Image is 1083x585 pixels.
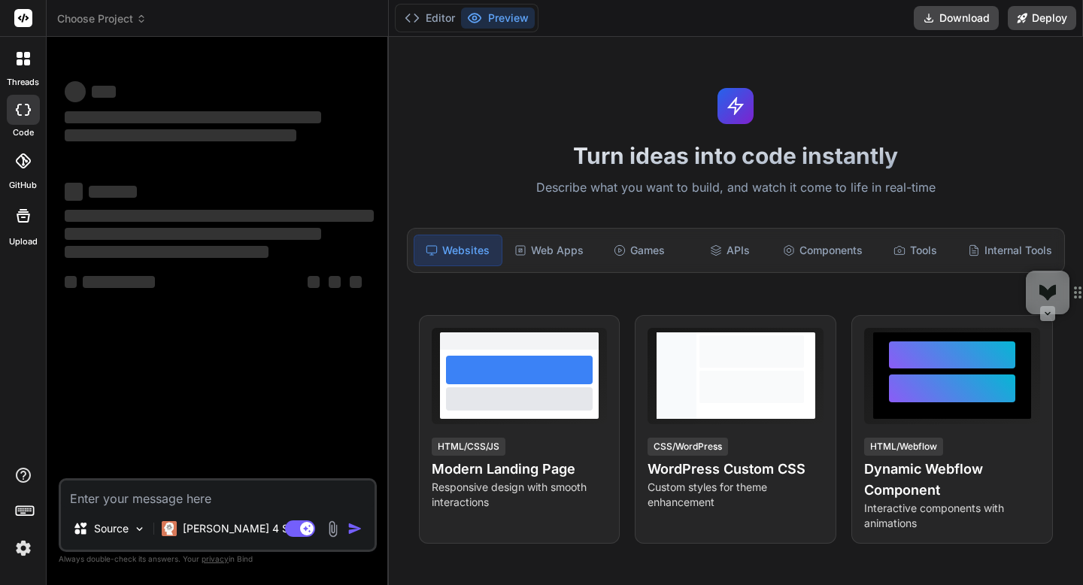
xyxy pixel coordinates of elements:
span: ‌ [65,129,296,141]
div: Internal Tools [962,235,1058,266]
span: ‌ [329,276,341,288]
div: Games [596,235,683,266]
p: Responsive design with smooth interactions [432,480,608,510]
p: Source [94,521,129,536]
span: ‌ [65,183,83,201]
p: [PERSON_NAME] 4 S.. [183,521,295,536]
span: ‌ [89,186,137,198]
h4: WordPress Custom CSS [648,459,824,480]
div: HTML/Webflow [864,438,943,456]
span: ‌ [92,86,116,98]
span: ‌ [65,228,321,240]
div: Web Apps [505,235,593,266]
button: Editor [399,8,461,29]
label: Upload [9,235,38,248]
div: CSS/WordPress [648,438,728,456]
img: Claude 4 Sonnet [162,521,177,536]
span: Choose Project [57,11,147,26]
div: HTML/CSS/JS [432,438,505,456]
div: Tools [872,235,959,266]
p: Interactive components with animations [864,501,1040,531]
span: ‌ [65,111,321,123]
span: ‌ [65,210,374,222]
img: Pick Models [133,523,146,535]
span: privacy [202,554,229,563]
div: Components [777,235,869,266]
span: ‌ [350,276,362,288]
h1: Turn ideas into code instantly [398,142,1074,169]
p: Always double-check its answers. Your in Bind [59,552,377,566]
label: code [13,126,34,139]
span: ‌ [65,246,268,258]
button: Download [914,6,999,30]
div: Websites [414,235,502,266]
label: threads [7,76,39,89]
div: APIs [686,235,773,266]
span: ‌ [308,276,320,288]
h4: Modern Landing Page [432,459,608,480]
span: ‌ [65,81,86,102]
h4: Dynamic Webflow Component [864,459,1040,501]
span: ‌ [83,276,155,288]
button: Preview [461,8,535,29]
button: Deploy [1008,6,1076,30]
img: settings [11,535,36,561]
p: Custom styles for theme enhancement [648,480,824,510]
label: GitHub [9,179,37,192]
span: ‌ [65,276,77,288]
img: attachment [324,520,341,538]
img: icon [347,521,363,536]
p: Describe what you want to build, and watch it come to life in real-time [398,178,1074,198]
